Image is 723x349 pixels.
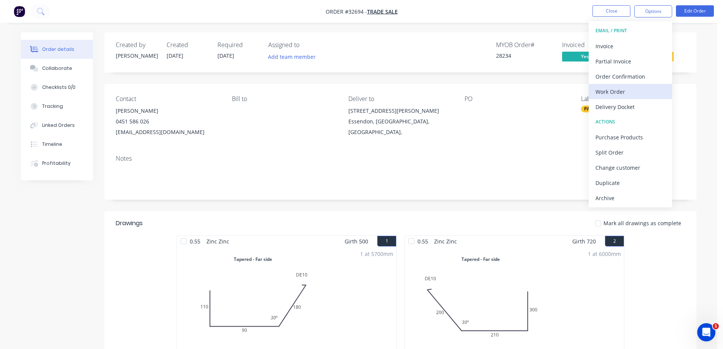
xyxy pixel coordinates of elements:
span: Mark all drawings as complete [603,219,681,227]
div: [PERSON_NAME]0451 586 026[EMAIL_ADDRESS][DOMAIN_NAME] [116,106,220,137]
div: Change customer [595,162,665,173]
div: Required [217,41,259,49]
button: Timeline [21,135,93,154]
div: Delivery Docket [595,101,665,112]
button: Order details [21,40,93,59]
div: Split Order [595,147,665,158]
div: Checklists 0/0 [42,84,76,91]
div: Work Order [595,86,665,97]
div: Partial Invoice [595,56,665,67]
div: Purchase Products [595,132,665,143]
span: [DATE] [167,52,183,59]
div: Collaborate [42,65,72,72]
button: Profitability [21,154,93,173]
div: PO [465,95,569,103]
div: Order Confirmation [595,71,665,82]
div: [PERSON_NAME] [116,106,220,116]
div: Bill to [232,95,336,103]
div: Deliver to [348,95,452,103]
button: Close [592,5,630,17]
div: Timeline [42,141,62,148]
a: TRADE SALE [367,8,398,15]
div: MYOB Order # [496,41,553,49]
button: 1 [377,236,396,246]
button: Checklists 0/0 [21,78,93,97]
div: Tracking [42,103,63,110]
div: 0451 586 026 [116,116,220,127]
span: [DATE] [217,52,234,59]
div: Created [167,41,208,49]
button: Options [634,5,672,17]
div: Essendon, [GEOGRAPHIC_DATA], [GEOGRAPHIC_DATA], [348,116,452,137]
span: Zinc Zinc [203,236,232,247]
div: ACTIONS [595,117,665,127]
div: PAID IN FULL [581,106,616,112]
button: 2 [605,236,624,246]
div: Duplicate [595,177,665,188]
div: 1 at 6000mm [588,250,621,258]
button: Linked Orders [21,116,93,135]
div: Assigned to [268,41,344,49]
div: Invoiced [562,41,619,49]
div: [STREET_ADDRESS][PERSON_NAME]Essendon, [GEOGRAPHIC_DATA], [GEOGRAPHIC_DATA], [348,106,452,137]
div: Contact [116,95,220,103]
span: Zinc Zinc [431,236,460,247]
div: [STREET_ADDRESS][PERSON_NAME] [348,106,452,116]
div: 1 at 5700mm [360,250,393,258]
span: Girth 720 [572,236,596,247]
span: Yes [562,52,608,61]
button: Add team member [264,52,320,62]
div: EMAIL / PRINT [595,26,665,36]
div: Notes [116,155,685,162]
span: Girth 500 [345,236,368,247]
span: 0.55 [187,236,203,247]
iframe: Intercom live chat [697,323,715,341]
div: Invoice [595,41,665,52]
div: Drawings [116,219,143,228]
span: 0.55 [414,236,431,247]
button: Tracking [21,97,93,116]
div: Profitability [42,160,71,167]
div: Archive [595,193,665,204]
div: [PERSON_NAME] [116,52,158,60]
div: 28234 [496,52,553,60]
div: Linked Orders [42,122,75,129]
img: Factory [14,6,25,17]
button: Add team member [268,52,320,62]
span: 1 [713,323,719,329]
span: Order #32694 - [326,8,367,15]
button: Collaborate [21,59,93,78]
div: [EMAIL_ADDRESS][DOMAIN_NAME] [116,127,220,137]
div: Order details [42,46,74,53]
div: Created by [116,41,158,49]
div: Labels [581,95,685,103]
button: Edit Order [676,5,714,17]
